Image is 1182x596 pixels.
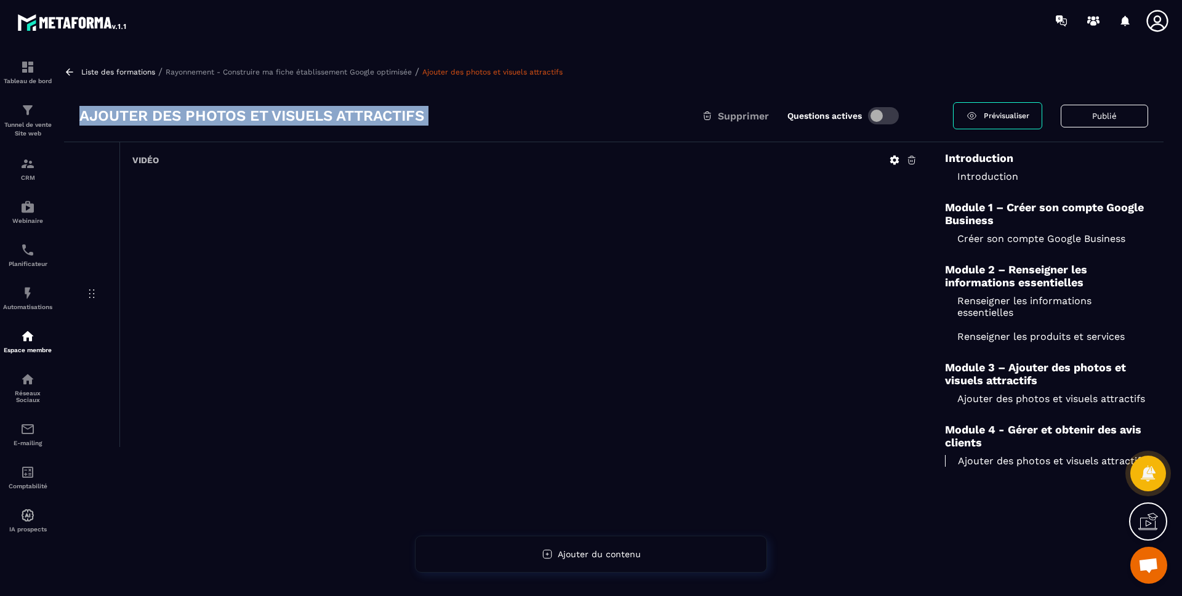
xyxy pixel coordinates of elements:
span: Supprimer [718,110,769,122]
p: Espace membre [3,347,52,353]
span: Ajouter du contenu [558,549,641,559]
p: Tableau de bord [3,78,52,84]
img: accountant [20,465,35,480]
a: social-networksocial-networkRéseaux Sociaux [3,363,52,413]
img: social-network [20,372,35,387]
a: Ajouter des photos et visuels attractifs [945,393,1148,405]
a: Ajouter des photos et visuels attractifs [945,455,1148,467]
p: IA prospects [3,526,52,533]
div: Ouvrir le chat [1130,547,1167,584]
a: emailemailE-mailing [3,413,52,456]
p: Planificateur [3,260,52,267]
p: Automatisations [3,304,52,310]
img: scheduler [20,243,35,257]
a: automationsautomationsAutomatisations [3,276,52,320]
span: Prévisualiser [984,111,1029,120]
img: formation [20,60,35,74]
img: logo [17,11,128,33]
a: Liste des formations [81,68,155,76]
h6: Module 3 – Ajouter des photos et visuels attractifs [945,361,1148,387]
p: Comptabilité [3,483,52,489]
a: automationsautomationsEspace membre [3,320,52,363]
img: automations [20,329,35,344]
p: Webinaire [3,217,52,224]
h6: Module 2 – Renseigner les informations essentielles [945,263,1148,289]
button: Publié [1061,105,1148,127]
a: Ajouter des photos et visuels attractifs [422,68,563,76]
p: Réseaux Sociaux [3,390,52,403]
a: schedulerschedulerPlanificateur [3,233,52,276]
img: automations [20,508,35,523]
p: Tunnel de vente Site web [3,121,52,138]
h6: Module 1 – Créer son compte Google Business [945,201,1148,227]
img: automations [20,286,35,300]
a: accountantaccountantComptabilité [3,456,52,499]
span: / [158,66,163,78]
a: formationformationTableau de bord [3,50,52,94]
a: Renseigner les produits et services [945,331,1148,342]
p: E-mailing [3,440,52,446]
label: Questions actives [787,111,862,121]
a: formationformationTunnel de vente Site web [3,94,52,147]
h3: Ajouter des photos et visuels attractifs [79,106,424,126]
img: email [20,422,35,437]
a: Créer son compte Google Business [945,233,1148,244]
a: Rayonnement - Construire ma fiche établissement Google optimisée [166,68,412,76]
h6: Introduction [945,151,1148,164]
img: automations [20,199,35,214]
img: formation [20,156,35,171]
a: Prévisualiser [953,102,1042,129]
h6: Vidéo [132,155,159,165]
a: Introduction [945,171,1148,182]
a: formationformationCRM [3,147,52,190]
span: / [415,66,419,78]
h6: Module 4 - Gérer et obtenir des avis clients [945,423,1148,449]
p: CRM [3,174,52,181]
a: Renseigner les informations essentielles [945,295,1148,318]
a: automationsautomationsWebinaire [3,190,52,233]
img: formation [20,103,35,118]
